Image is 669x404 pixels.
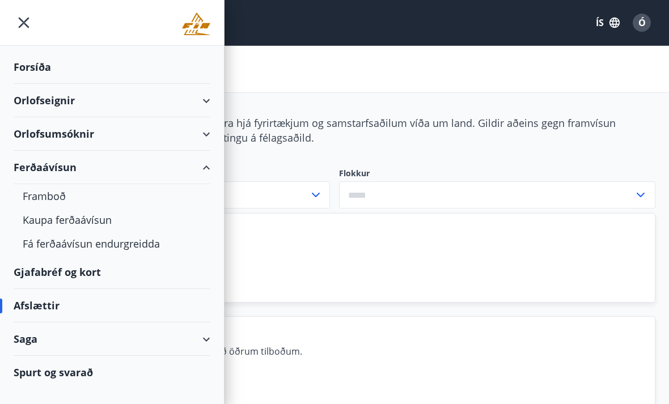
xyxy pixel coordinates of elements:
[14,256,210,289] div: Gjafabréf og kort
[23,208,201,232] div: Kaupa ferðaávísun
[23,232,201,256] div: Fá ferðaávísun endurgreidda
[103,326,628,341] span: Ég C gleraugnaverslun
[103,345,628,370] span: 12% afsláttur. Gildir ekki með öðrum tilboðum.
[14,50,210,84] div: Forsíða
[103,242,628,267] span: 10% afsláttur af gleraugum.
[14,356,210,389] div: Spurt og svarað
[14,84,210,117] div: Orlofseignir
[14,116,616,144] span: Félagsmenn njóta veglegra tilboða og sérkjara hjá fyrirtækjum og samstarfsaðilum víða um land. Gi...
[14,151,210,184] div: Ferðaávísun
[103,223,628,237] span: Gleraugna Gallerí
[14,117,210,151] div: Orlofsumsóknir
[14,289,210,322] div: Afslættir
[182,12,210,35] img: union_logo
[14,12,34,33] button: menu
[628,9,655,36] button: Ó
[23,184,201,208] div: Framboð
[638,16,646,29] span: Ó
[339,168,655,179] label: Flokkur
[590,12,626,33] button: ÍS
[14,322,210,356] div: Saga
